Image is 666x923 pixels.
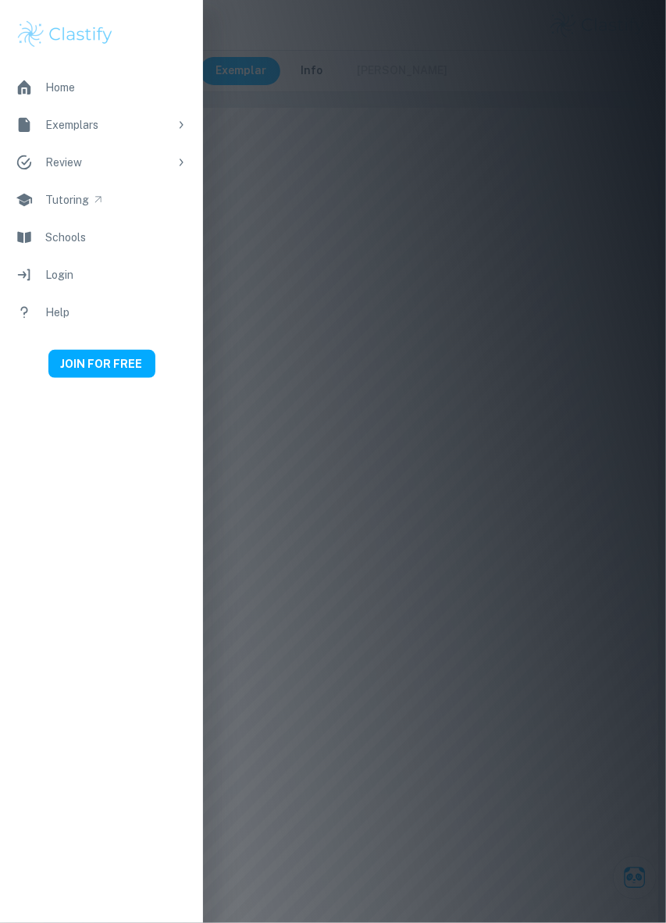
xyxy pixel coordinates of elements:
[45,154,169,171] div: Review
[48,350,155,378] button: JOIN FOR FREE
[45,191,89,208] div: Tutoring
[45,304,69,321] div: Help
[45,116,169,134] div: Exemplars
[45,229,86,246] div: Schools
[45,79,75,96] div: Home
[45,266,73,283] div: Login
[16,19,115,50] img: Clastify logo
